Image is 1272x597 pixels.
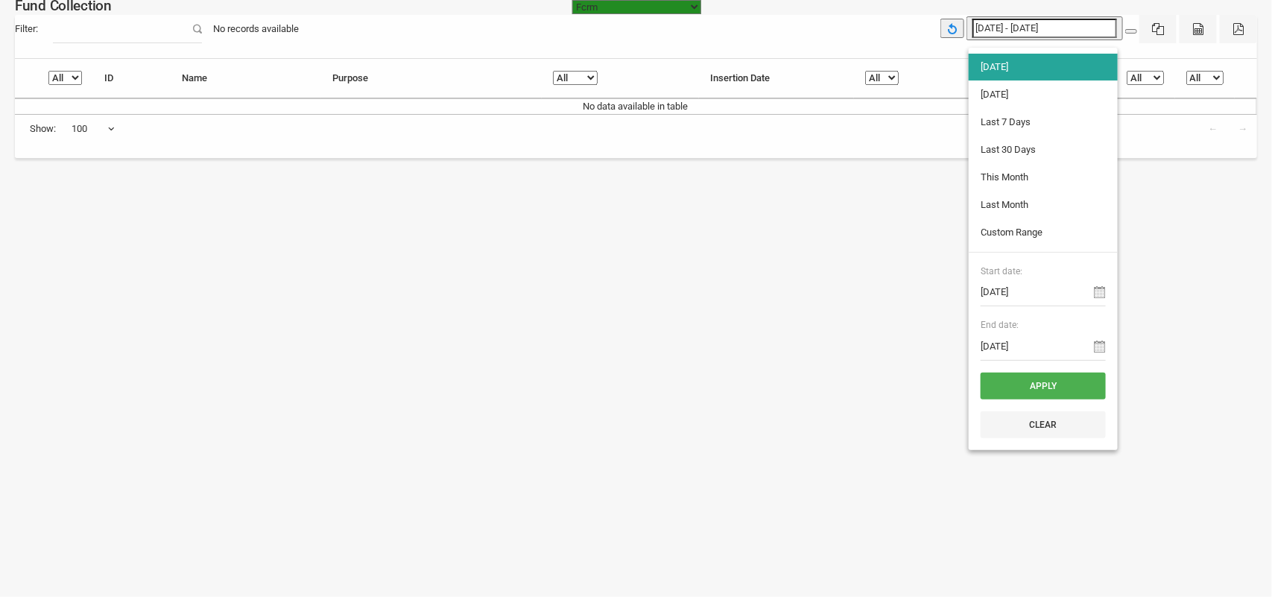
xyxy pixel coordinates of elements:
[969,192,1118,218] li: Last Month
[1139,15,1177,43] button: Excel
[1199,115,1227,143] a: ←
[969,136,1118,163] li: Last 30 Days
[1229,115,1257,143] a: →
[1220,15,1257,43] button: Pdf
[969,164,1118,191] li: This Month
[202,15,310,43] div: No records available
[30,121,56,136] span: Show:
[699,59,854,98] th: Insertion Date
[15,98,1257,114] td: No data available in table
[981,265,1106,278] span: Start date:
[1180,15,1217,43] button: CSV
[981,318,1106,332] span: End date:
[71,115,116,143] span: 100
[981,411,1106,438] button: Clear
[93,59,171,98] th: ID
[969,81,1118,108] li: [DATE]
[981,373,1106,399] button: Apply
[72,121,115,136] span: 100
[969,109,1118,136] li: Last 7 Days
[171,59,321,98] th: Name
[321,59,542,98] th: Purpose
[969,219,1118,246] li: Custom Range
[53,15,202,43] input: Filter:
[969,54,1118,80] li: [DATE]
